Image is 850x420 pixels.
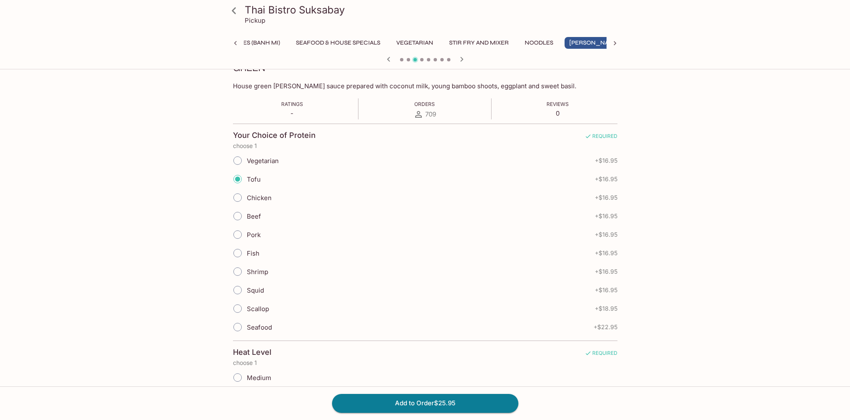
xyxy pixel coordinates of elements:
[291,37,385,49] button: Seafood & House Specials
[595,194,617,201] span: + $16.95
[595,287,617,293] span: + $16.95
[247,231,261,239] span: Pork
[565,37,625,49] button: [PERSON_NAME]
[332,394,518,412] button: Add to Order$25.95
[595,305,617,312] span: + $18.95
[595,213,617,219] span: + $16.95
[392,37,438,49] button: Vegetarian
[247,268,268,276] span: Shrimp
[247,374,271,382] span: Medium
[281,109,303,117] p: -
[247,212,261,220] span: Beef
[233,143,617,149] p: choose 1
[595,176,617,182] span: + $16.95
[520,37,558,49] button: Noodles
[547,101,569,107] span: Reviews
[233,131,316,140] h4: Your Choice of Protein
[585,350,617,359] span: REQUIRED
[595,268,617,275] span: + $16.95
[425,110,436,118] span: 709
[547,109,569,117] p: 0
[594,324,617,330] span: + $22.95
[414,101,435,107] span: Orders
[281,101,303,107] span: Ratings
[247,249,259,257] span: Fish
[445,37,513,49] button: Stir Fry and Mixer
[585,133,617,143] span: REQUIRED
[247,194,272,202] span: Chicken
[233,359,617,366] p: choose 1
[205,37,285,49] button: Sandwiches (Banh Mi)
[247,157,279,165] span: Vegetarian
[595,250,617,256] span: + $16.95
[247,323,272,331] span: Seafood
[247,305,269,313] span: Scallop
[247,175,261,183] span: Tofu
[247,286,264,294] span: Squid
[233,348,272,357] h4: Heat Level
[245,16,265,24] p: Pickup
[233,82,617,90] p: House green [PERSON_NAME] sauce prepared with coconut milk, young bamboo shoots, eggplant and swe...
[595,231,617,238] span: + $16.95
[245,3,620,16] h3: Thai Bistro Suksabay
[595,157,617,164] span: + $16.95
